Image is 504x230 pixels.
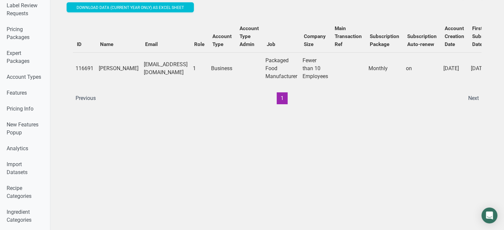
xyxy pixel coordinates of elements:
b: Account Type [212,33,232,47]
td: Business [208,52,236,84]
button: Download data (current year only) as excel sheet [67,2,194,12]
td: Fewer than 10 Employees [300,52,331,84]
b: Main Transaction Ref [335,25,362,47]
b: Name [100,41,113,47]
td: 1 [190,52,208,84]
b: Account Creation Date [445,25,464,47]
b: Account Type Admin [240,25,259,47]
span: Download data (current year only) as excel sheet [77,5,184,10]
td: Monthly [366,52,403,84]
b: Company Size [304,33,326,47]
td: on [403,52,441,84]
b: Subscription Auto-renew [407,33,437,47]
b: ID [77,41,82,47]
td: [EMAIL_ADDRESS][DOMAIN_NAME] [141,52,190,84]
b: First Subscription Date [472,25,502,47]
button: 1 [277,92,288,104]
b: Role [194,41,204,47]
b: Email [145,41,158,47]
td: [PERSON_NAME] [96,52,141,84]
td: 116691 [73,52,96,84]
div: Users [66,14,488,111]
div: Page navigation example [73,92,481,104]
div: Open Intercom Messenger [481,207,497,223]
td: Packaged Food Manufacturer [263,52,300,84]
td: [DATE] [441,52,468,84]
b: Job [267,41,275,47]
b: Subscription Package [370,33,399,47]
